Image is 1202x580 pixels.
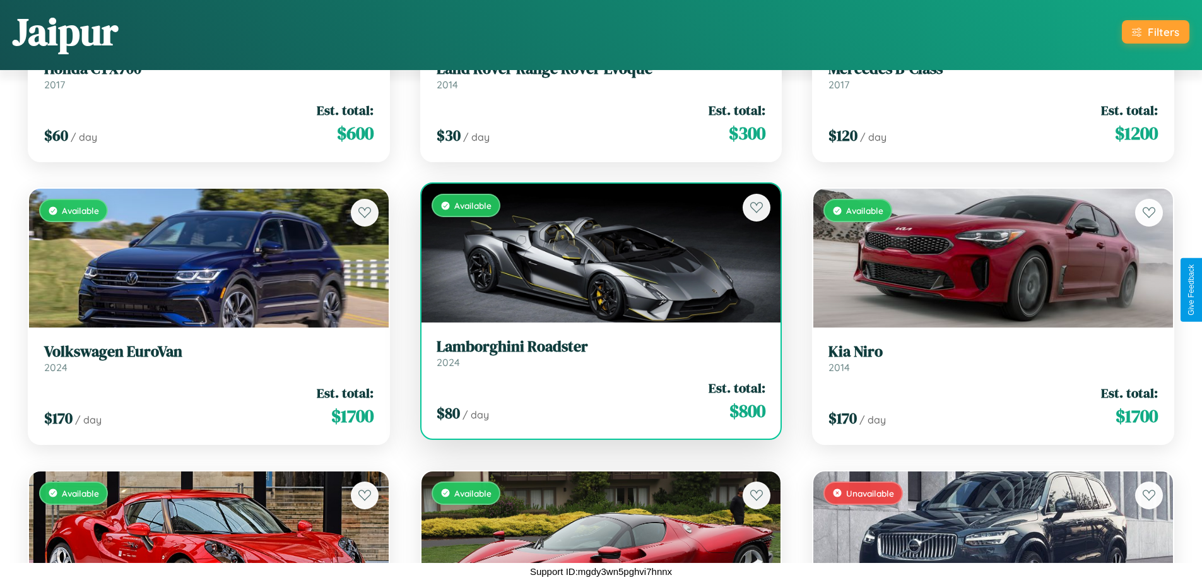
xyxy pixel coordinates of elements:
[437,403,460,423] span: $ 80
[530,563,672,580] p: Support ID: mgdy3wn5pghvi7hnnx
[62,205,99,216] span: Available
[828,343,1158,361] h3: Kia Niro
[729,398,765,423] span: $ 800
[860,131,887,143] span: / day
[709,379,765,397] span: Est. total:
[859,413,886,426] span: / day
[1101,101,1158,119] span: Est. total:
[463,131,490,143] span: / day
[828,78,849,91] span: 2017
[846,205,883,216] span: Available
[62,488,99,499] span: Available
[437,356,460,369] span: 2024
[75,413,102,426] span: / day
[828,408,857,429] span: $ 170
[331,403,374,429] span: $ 1700
[44,408,73,429] span: $ 170
[44,60,374,91] a: Honda CTX7002017
[437,78,458,91] span: 2014
[1101,384,1158,402] span: Est. total:
[71,131,97,143] span: / day
[317,101,374,119] span: Est. total:
[437,338,766,369] a: Lamborghini Roadster2024
[44,343,374,374] a: Volkswagen EuroVan2024
[437,125,461,146] span: $ 30
[44,125,68,146] span: $ 60
[13,6,118,57] h1: Jaipur
[709,101,765,119] span: Est. total:
[454,200,492,211] span: Available
[44,78,65,91] span: 2017
[828,125,857,146] span: $ 120
[44,343,374,361] h3: Volkswagen EuroVan
[828,343,1158,374] a: Kia Niro2014
[846,488,894,499] span: Unavailable
[828,60,1158,91] a: Mercedes B-Class2017
[729,121,765,146] span: $ 300
[1122,20,1189,44] button: Filters
[1148,25,1179,38] div: Filters
[44,361,68,374] span: 2024
[463,408,489,421] span: / day
[1115,121,1158,146] span: $ 1200
[437,60,766,78] h3: Land Rover Range Rover Evoque
[1187,264,1196,316] div: Give Feedback
[828,361,850,374] span: 2014
[437,338,766,356] h3: Lamborghini Roadster
[337,121,374,146] span: $ 600
[317,384,374,402] span: Est. total:
[454,488,492,499] span: Available
[1116,403,1158,429] span: $ 1700
[437,60,766,91] a: Land Rover Range Rover Evoque2014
